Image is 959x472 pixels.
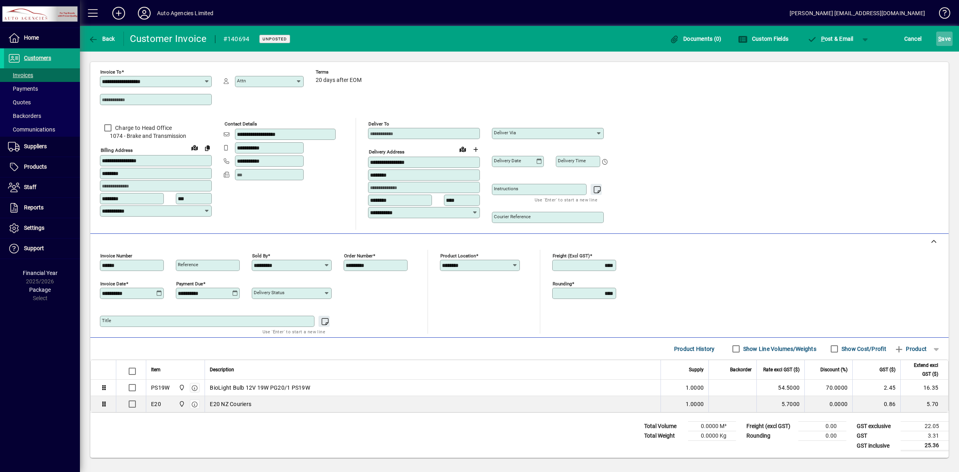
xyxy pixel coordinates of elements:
a: Payments [4,82,80,96]
span: Reports [24,204,44,211]
button: Save [936,32,953,46]
span: GST ($) [879,365,895,374]
span: Customers [24,55,51,61]
span: Unposted [263,36,287,42]
button: Documents (0) [668,32,724,46]
td: 2.45 [852,380,900,396]
td: 0.86 [852,396,900,412]
td: Freight (excl GST) [742,422,798,431]
label: Show Cost/Profit [840,345,886,353]
td: 3.31 [901,431,949,441]
mat-label: Deliver To [368,121,389,127]
span: Support [24,245,44,251]
div: E20 [151,400,161,408]
mat-label: Freight (excl GST) [553,253,590,259]
span: Custom Fields [738,36,788,42]
span: ave [938,32,951,45]
button: Profile [131,6,157,20]
div: Auto Agencies Limited [157,7,214,20]
a: Communications [4,123,80,136]
span: P [821,36,825,42]
span: 1074 - Brake and Transmission [100,132,212,140]
mat-label: Invoice number [100,253,132,259]
span: Rangiora [177,383,186,392]
mat-label: Title [102,318,111,323]
td: 0.0000 [804,396,852,412]
button: Post & Email [803,32,858,46]
div: 5.7000 [762,400,800,408]
div: #140694 [223,33,250,46]
a: Knowledge Base [933,2,949,28]
a: Home [4,28,80,48]
td: 0.0000 M³ [688,422,736,431]
td: GST exclusive [853,422,901,431]
span: Products [24,163,47,170]
span: Backorders [8,113,41,119]
app-page-header-button: Back [80,32,124,46]
mat-label: Rounding [553,281,572,287]
mat-label: Product location [440,253,476,259]
span: Settings [24,225,44,231]
td: 70.0000 [804,380,852,396]
button: Copy to Delivery address [201,141,214,154]
span: Home [24,34,39,41]
span: Quotes [8,99,31,106]
span: Suppliers [24,143,47,149]
mat-label: Delivery date [494,158,521,163]
label: Charge to Head Office [113,124,172,132]
a: Backorders [4,109,80,123]
td: Total Weight [640,431,688,441]
span: 1.0000 [686,384,704,392]
span: Product History [674,343,715,355]
span: S [938,36,941,42]
mat-hint: Use 'Enter' to start a new line [263,327,325,336]
span: Invoices [8,72,33,78]
td: 0.00 [798,431,846,441]
td: Rounding [742,431,798,441]
button: Product History [671,342,718,356]
mat-label: Payment due [176,281,203,287]
span: Supply [689,365,704,374]
a: View on map [188,141,201,154]
span: Communications [8,126,55,133]
span: Backorder [730,365,752,374]
td: 25.36 [901,441,949,451]
mat-label: Invoice date [100,281,126,287]
button: Custom Fields [736,32,790,46]
a: Support [4,239,80,259]
mat-label: Attn [237,78,246,84]
span: Item [151,365,161,374]
span: Discount (%) [820,365,848,374]
span: Staff [24,184,36,190]
div: 54.5000 [762,384,800,392]
a: View on map [456,143,469,155]
td: 0.0000 Kg [688,431,736,441]
span: Product [894,343,927,355]
span: Payments [8,86,38,92]
td: Total Volume [640,422,688,431]
mat-label: Delivery status [254,290,285,295]
td: GST inclusive [853,441,901,451]
span: Cancel [904,32,922,45]
span: BioLight Bulb 12V 19W PG20/1 PS19W [210,384,310,392]
span: Rangiora [177,400,186,408]
div: Customer Invoice [130,32,207,45]
mat-label: Instructions [494,186,518,191]
div: [PERSON_NAME] [EMAIL_ADDRESS][DOMAIN_NAME] [790,7,925,20]
td: 0.00 [798,422,846,431]
a: Suppliers [4,137,80,157]
button: Product [890,342,931,356]
a: Products [4,157,80,177]
a: Invoices [4,68,80,82]
span: Package [29,287,51,293]
span: 20 days after EOM [316,77,362,84]
a: Staff [4,177,80,197]
td: 16.35 [900,380,948,396]
span: Terms [316,70,364,75]
mat-label: Deliver via [494,130,516,135]
button: Back [86,32,117,46]
td: 22.05 [901,422,949,431]
span: E20 NZ Couriers [210,400,251,408]
mat-label: Invoice To [100,69,121,75]
span: 1.0000 [686,400,704,408]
